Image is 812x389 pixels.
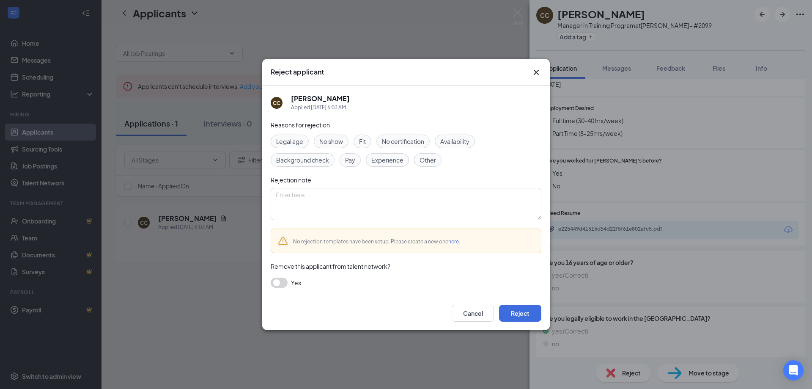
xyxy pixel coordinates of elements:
[319,137,343,146] span: No show
[345,155,355,165] span: Pay
[499,305,541,322] button: Reject
[382,137,424,146] span: No certification
[273,99,280,107] div: CC
[440,137,469,146] span: Availability
[271,67,324,77] h3: Reject applicant
[278,236,288,246] svg: Warning
[293,238,460,245] span: No rejection templates have been setup. Please create a new one .
[271,176,311,184] span: Rejection note
[452,305,494,322] button: Cancel
[291,278,301,288] span: Yes
[531,67,541,77] button: Close
[531,67,541,77] svg: Cross
[271,262,390,270] span: Remove this applicant from talent network?
[359,137,366,146] span: Fit
[271,121,330,129] span: Reasons for rejection
[783,360,804,381] div: Open Intercom Messenger
[291,94,350,103] h5: [PERSON_NAME]
[371,155,403,165] span: Experience
[420,155,436,165] span: Other
[448,238,459,245] a: here
[276,137,303,146] span: Legal age
[291,103,350,112] div: Applied [DATE] 6:03 AM
[276,155,329,165] span: Background check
